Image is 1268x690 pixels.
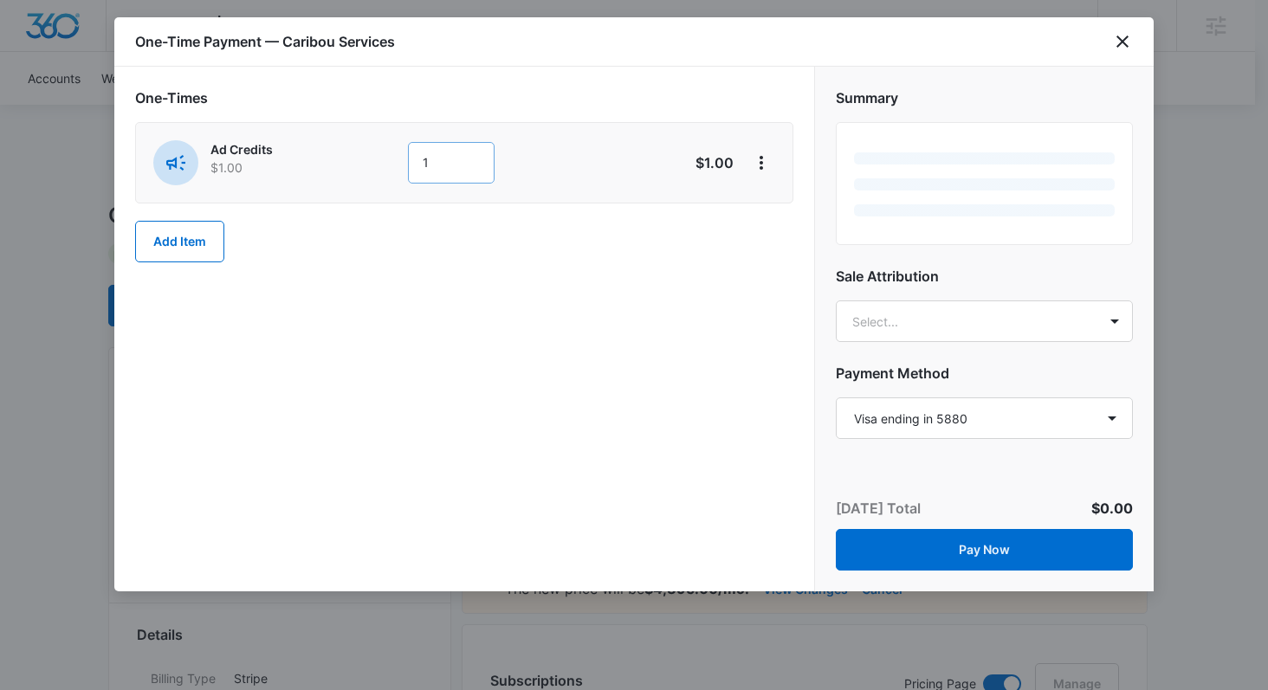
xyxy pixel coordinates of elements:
h2: Sale Attribution [836,266,1133,287]
p: Ad Credits [210,140,359,158]
p: $1.00 [210,158,359,177]
button: close [1112,31,1133,52]
input: 1 [408,142,495,184]
p: [DATE] Total [836,498,921,519]
button: Add Item [135,221,224,262]
button: View More [747,149,775,177]
h2: Summary [836,87,1133,108]
button: Pay Now [836,529,1133,571]
h1: One-Time Payment — Caribou Services [135,31,395,52]
h2: One-Times [135,87,793,108]
span: $0.00 [1091,500,1133,517]
h2: Payment Method [836,363,1133,384]
p: $1.00 [652,152,734,173]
